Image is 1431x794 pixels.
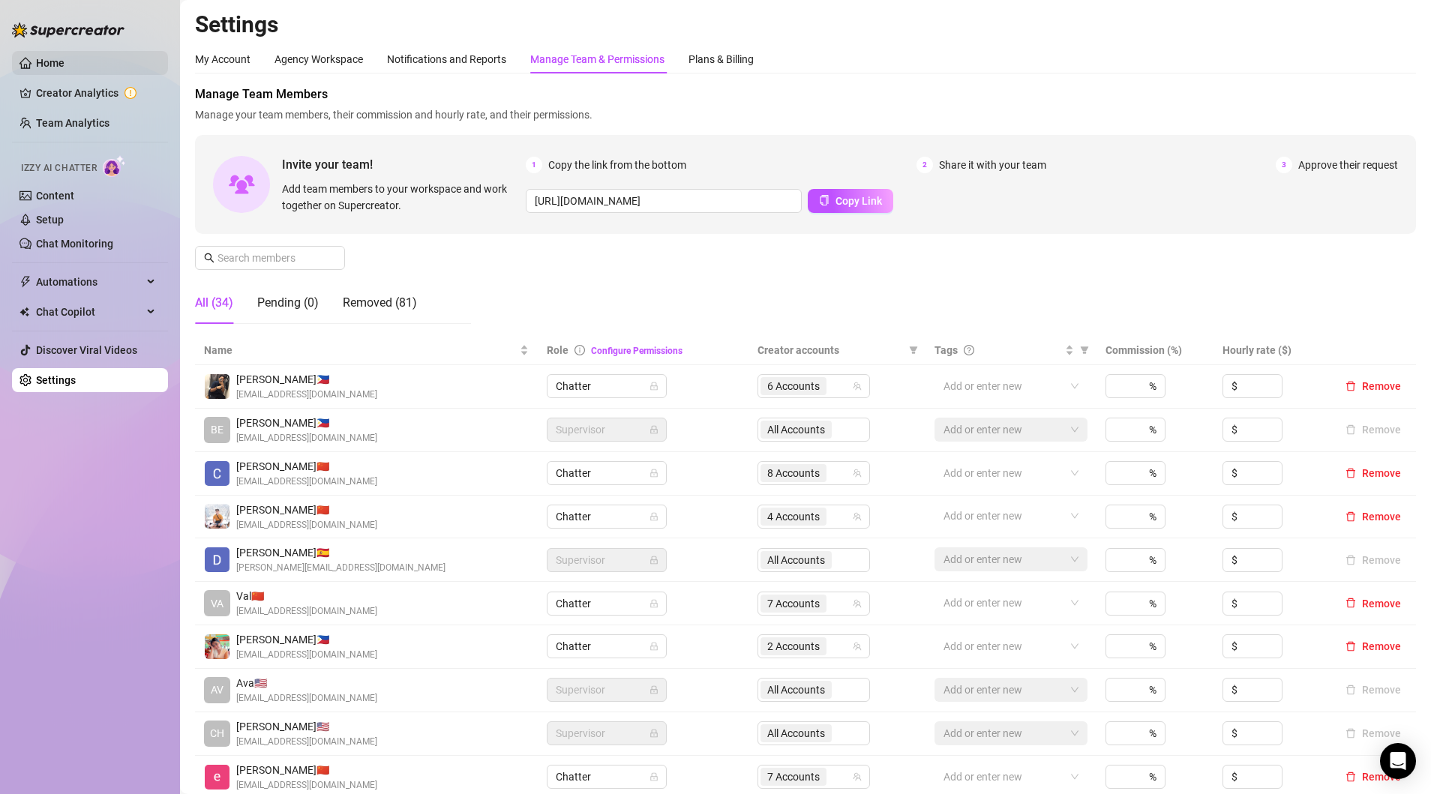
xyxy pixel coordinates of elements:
a: Discover Viral Videos [36,344,137,356]
span: Manage your team members, their commission and hourly rate, and their permissions. [195,106,1416,123]
span: [EMAIL_ADDRESS][DOMAIN_NAME] [236,475,377,489]
img: Charmaine Javillonar [205,461,229,486]
span: [EMAIL_ADDRESS][DOMAIN_NAME] [236,735,377,749]
th: Hourly rate ($) [1213,336,1330,365]
span: Approve their request [1298,157,1398,173]
span: Invite your team! [282,155,526,174]
div: Plans & Billing [688,51,754,67]
span: Chat Copilot [36,300,142,324]
img: Aira Marie [205,634,229,659]
a: Creator Analytics exclamation-circle [36,81,156,105]
span: CH [210,725,224,742]
span: 2 Accounts [760,637,826,655]
button: Remove [1339,551,1407,569]
span: Chatter [556,766,658,788]
span: 4 Accounts [760,508,826,526]
span: Remove [1362,771,1401,783]
span: filter [1080,346,1089,355]
span: Chatter [556,505,658,528]
span: Izzy AI Chatter [21,161,97,175]
span: info-circle [574,345,585,355]
span: delete [1345,381,1356,391]
span: [PERSON_NAME][EMAIL_ADDRESS][DOMAIN_NAME] [236,561,445,575]
span: 7 Accounts [760,595,826,613]
span: team [853,512,862,521]
span: lock [649,729,658,738]
span: team [853,599,862,608]
span: Remove [1362,380,1401,392]
span: lock [649,469,658,478]
span: Automations [36,270,142,294]
span: Copy the link from the bottom [548,157,686,173]
span: search [204,253,214,263]
span: 2 Accounts [767,638,820,655]
span: [EMAIL_ADDRESS][DOMAIN_NAME] [236,388,377,402]
span: Share it with your team [939,157,1046,173]
div: All (34) [195,294,233,312]
span: filter [1077,339,1092,361]
span: Ava 🇺🇸 [236,675,377,691]
a: Team Analytics [36,117,109,129]
span: [PERSON_NAME] 🇵🇭 [236,415,377,431]
a: Home [36,57,64,69]
button: Remove [1339,637,1407,655]
a: Configure Permissions [591,346,682,356]
span: [EMAIL_ADDRESS][DOMAIN_NAME] [236,691,377,706]
span: 8 Accounts [767,465,820,481]
img: Jayson Roa [205,504,229,529]
span: VA [211,595,223,612]
a: Content [36,190,74,202]
span: filter [909,346,918,355]
span: lock [649,599,658,608]
span: 6 Accounts [767,378,820,394]
span: team [853,772,862,781]
span: [PERSON_NAME] 🇵🇭 [236,371,377,388]
div: Notifications and Reports [387,51,506,67]
span: Creator accounts [757,342,903,358]
span: 7 Accounts [767,769,820,785]
h2: Settings [195,10,1416,39]
span: thunderbolt [19,276,31,288]
span: delete [1345,598,1356,608]
span: Role [547,344,568,356]
span: delete [1345,641,1356,652]
span: Name [204,342,517,358]
span: [PERSON_NAME] 🇨🇳 [236,762,377,778]
button: Remove [1339,508,1407,526]
button: Remove [1339,464,1407,482]
span: Tags [934,342,958,358]
span: Remove [1362,511,1401,523]
span: Chatter [556,635,658,658]
span: Manage Team Members [195,85,1416,103]
span: delete [1345,468,1356,478]
button: Copy Link [808,189,893,213]
img: logo-BBDzfeDw.svg [12,22,124,37]
span: lock [649,425,658,434]
span: lock [649,556,658,565]
div: My Account [195,51,250,67]
span: [EMAIL_ADDRESS][DOMAIN_NAME] [236,518,377,532]
span: 1 [526,157,542,173]
span: Remove [1362,598,1401,610]
span: Chatter [556,375,658,397]
span: Supervisor [556,722,658,745]
button: Remove [1339,724,1407,742]
span: lock [649,642,658,651]
span: 6 Accounts [760,377,826,395]
span: lock [649,772,658,781]
img: Enrique S. [205,765,229,790]
span: Chatter [556,462,658,484]
span: 2 [916,157,933,173]
span: [EMAIL_ADDRESS][DOMAIN_NAME] [236,604,377,619]
span: AV [211,682,223,698]
span: lock [649,512,658,521]
span: copy [819,195,829,205]
a: Setup [36,214,64,226]
img: Sean Carino [205,374,229,399]
button: Remove [1339,377,1407,395]
span: lock [649,685,658,694]
a: Chat Monitoring [36,238,113,250]
span: Supervisor [556,679,658,701]
div: Manage Team & Permissions [530,51,664,67]
div: Removed (81) [343,294,417,312]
